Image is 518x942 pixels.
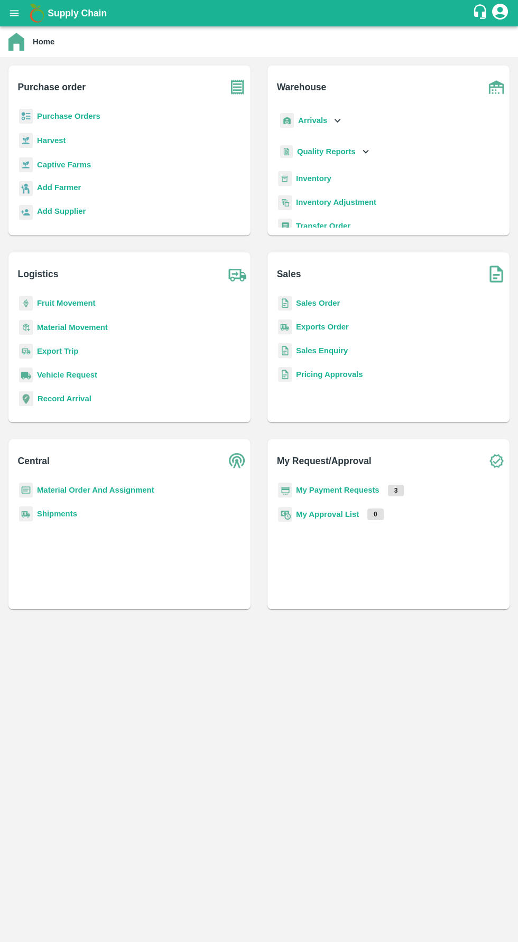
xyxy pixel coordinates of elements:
img: harvest [19,157,33,173]
a: Export Trip [37,347,78,355]
a: Supply Chain [48,6,472,21]
a: Fruit Movement [37,299,96,307]
img: centralMaterial [19,483,33,498]
a: My Payment Requests [296,486,380,494]
b: Home [33,37,54,46]
b: Sales [277,267,301,281]
img: whInventory [278,171,292,186]
p: 3 [388,485,404,496]
b: Add Supplier [37,207,86,215]
a: Exports Order [296,323,349,331]
img: vehicle [19,368,33,383]
img: material [19,319,33,335]
a: Shipments [37,510,77,518]
img: home [8,33,24,51]
div: customer-support [472,4,491,23]
b: Central [18,454,50,468]
img: check [483,448,510,474]
img: reciept [19,109,33,124]
a: Pricing Approvals [296,370,363,379]
img: logo [26,3,48,24]
img: whTransfer [278,219,292,234]
p: 0 [367,508,384,520]
img: recordArrival [19,391,33,406]
a: Add Supplier [37,205,86,220]
img: harvest [19,133,33,148]
img: central [224,448,251,474]
a: Add Farmer [37,182,81,196]
img: qualityReport [280,145,293,158]
img: supplier [19,205,33,220]
b: My Request/Approval [277,454,372,468]
a: Harvest [37,136,66,145]
div: Arrivals [278,109,344,133]
a: Sales Order [296,299,340,307]
img: sales [278,367,292,382]
img: shipments [278,319,292,335]
img: inventory [278,195,292,210]
a: Vehicle Request [37,371,97,379]
a: Purchase Orders [37,112,100,120]
a: Material Movement [37,323,108,332]
img: farmer [19,181,33,196]
img: purchase [224,74,251,100]
a: Transfer Order [296,222,350,230]
img: shipments [19,506,33,522]
a: Captive Farms [37,161,91,169]
img: warehouse [483,74,510,100]
a: Inventory Adjustment [296,198,376,206]
img: approval [278,506,292,522]
b: Arrivals [298,116,327,125]
a: My Approval List [296,510,359,519]
a: Material Order And Assignment [37,486,154,494]
a: Record Arrival [38,394,91,403]
b: Purchase order [18,80,86,95]
b: Warehouse [277,80,327,95]
img: sales [278,296,292,311]
img: payment [278,483,292,498]
b: Add Farmer [37,183,81,192]
img: delivery [19,344,33,359]
button: open drawer [2,1,26,25]
div: account of current user [491,2,510,24]
a: Sales Enquiry [296,346,348,355]
b: Logistics [18,267,59,281]
img: soSales [483,261,510,287]
img: sales [278,343,292,359]
img: whArrival [280,113,294,128]
img: truck [224,261,251,287]
b: Supply Chain [48,8,107,18]
div: Quality Reports [278,141,372,163]
b: Quality Reports [297,147,356,156]
a: Inventory [296,174,331,183]
img: fruit [19,296,33,311]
